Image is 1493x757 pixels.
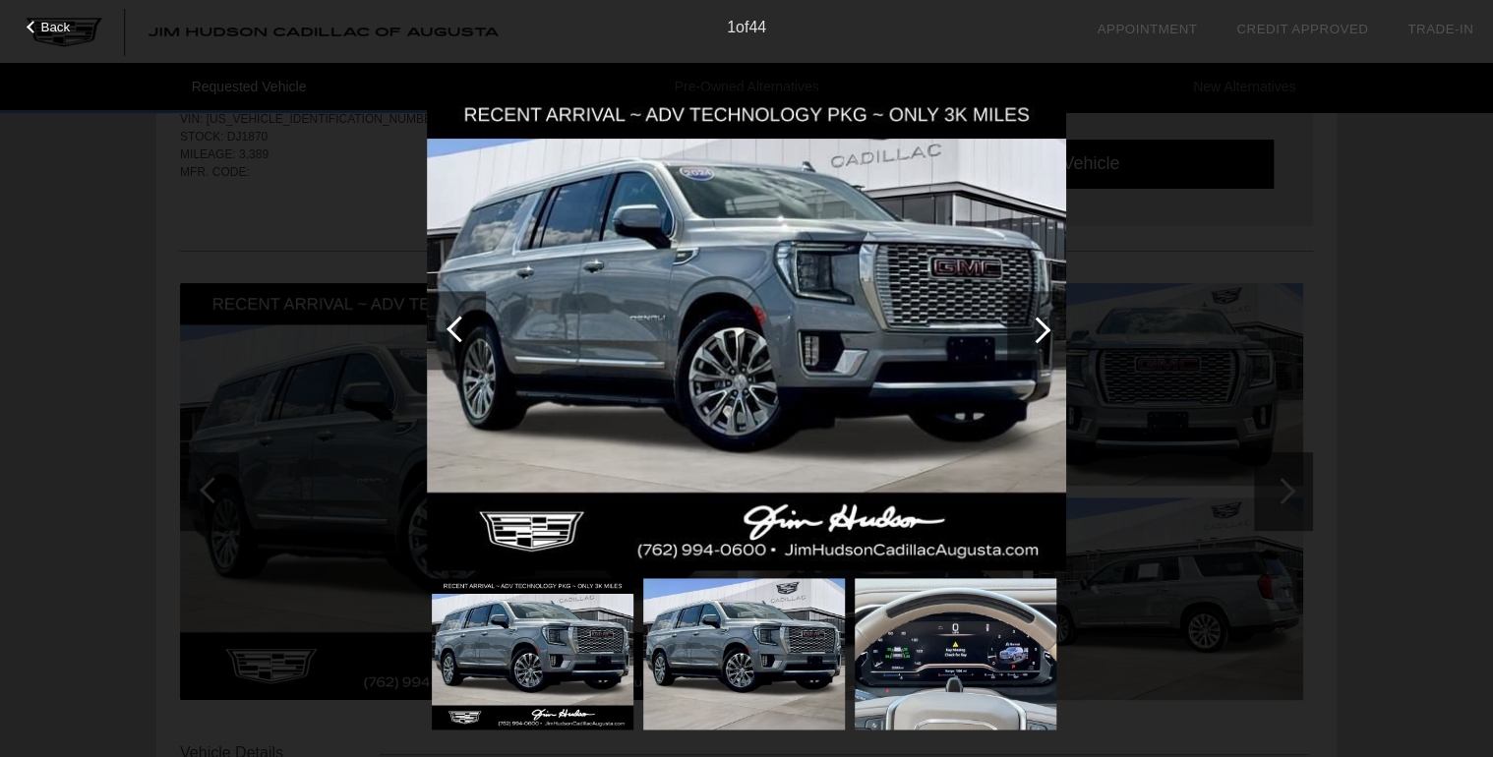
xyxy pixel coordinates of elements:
a: Credit Approved [1236,22,1368,36]
span: Back [41,20,71,34]
a: Appointment [1097,22,1197,36]
img: 29c930c871f20c1a9fd8dd4bcae9d7a0.jpg [855,579,1056,730]
span: 44 [748,19,766,35]
span: 1 [727,19,736,35]
img: c01108c2a2092cba18d7a485d381bc43.jpg [643,578,845,729]
img: e7c11a84a4bd5e25cce453e13a7b2d18.jpg [432,578,633,729]
img: e7c11a84a4bd5e25cce453e13a7b2d18.jpg [427,90,1066,571]
a: Trade-In [1407,22,1473,36]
